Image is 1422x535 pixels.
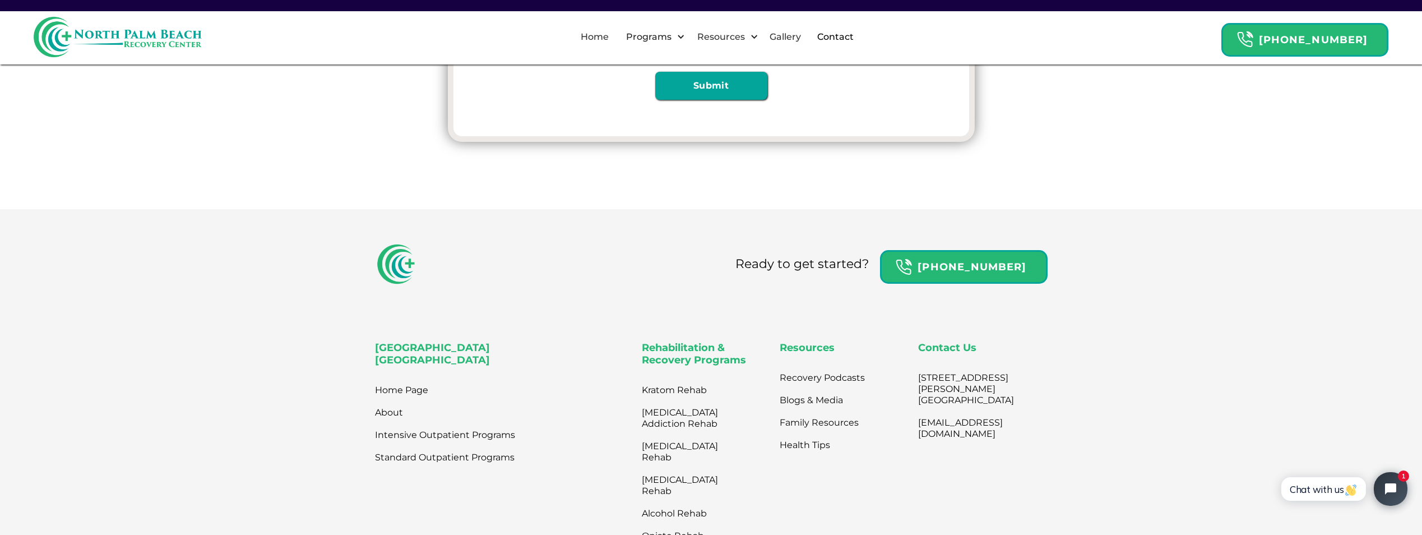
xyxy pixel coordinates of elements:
[642,435,737,469] a: [MEDICAL_DATA] Rehab
[1221,17,1388,57] a: Header Calendar Icons[PHONE_NUMBER]
[918,412,1014,445] a: [EMAIL_ADDRESS][DOMAIN_NAME]
[735,256,869,273] div: Ready to get started?
[780,367,865,389] a: Recovery Podcasts
[617,19,688,55] div: Programs
[375,402,403,424] a: About
[1259,34,1368,46] strong: [PHONE_NUMBER]
[810,19,860,55] a: Contact
[642,342,746,366] strong: Rehabilitation & Recovery Programs
[688,19,761,55] div: Resources
[375,342,490,366] strong: [GEOGRAPHIC_DATA] [GEOGRAPHIC_DATA]
[1236,31,1253,48] img: Header Calendar Icons
[880,245,1047,284] a: Header Calendar Icons[PHONE_NUMBER]
[375,446,515,469] a: Standard Outpatient Programs
[918,261,1026,273] strong: [PHONE_NUMBER]
[642,469,737,502] a: [MEDICAL_DATA] Rehab
[1269,463,1417,515] iframe: Tidio Chat
[895,259,912,276] img: Header Calendar Icons
[655,72,767,100] input: Submit
[780,412,859,434] a: Family Resources
[918,367,1014,412] a: [STREET_ADDRESS][PERSON_NAME][GEOGRAPHIC_DATA]
[763,19,808,55] a: Gallery
[918,342,976,354] strong: Contact Us
[574,19,615,55] a: Home
[375,424,515,446] a: Intensive Outpatient Programs
[780,342,835,354] strong: Resources
[375,379,428,402] a: Home Page
[642,402,737,435] a: [MEDICAL_DATA] Addiction Rehab
[623,30,674,44] div: Programs
[780,434,830,456] a: Health Tips
[642,502,737,525] a: Alcohol Rehab
[642,379,737,402] a: Kratom Rehab
[780,389,843,412] a: Blogs & Media
[694,30,748,44] div: Resources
